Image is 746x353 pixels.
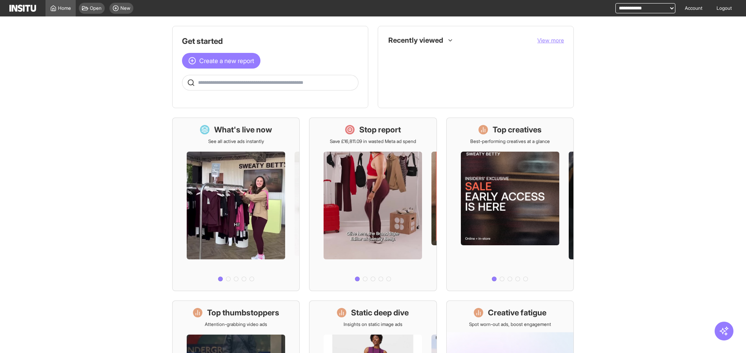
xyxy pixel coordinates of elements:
a: What's live nowSee all active ads instantly [172,118,300,291]
p: Save £16,811.09 in wasted Meta ad spend [330,138,416,145]
h1: Top thumbstoppers [207,307,279,318]
h1: Get started [182,36,358,47]
img: Logo [9,5,36,12]
p: See all active ads instantly [208,138,264,145]
span: New [120,5,130,11]
button: View more [537,36,564,44]
a: Stop reportSave £16,811.09 in wasted Meta ad spend [309,118,437,291]
span: View more [537,37,564,43]
button: Create a new report [182,53,260,69]
span: Open [90,5,102,11]
h1: Stop report [359,124,401,135]
h1: Top creatives [493,124,542,135]
h1: What's live now [214,124,272,135]
a: Top creativesBest-performing creatives at a glance [446,118,574,291]
p: Attention-grabbing video ads [205,321,267,328]
p: Insights on static image ads [344,321,402,328]
h1: Static deep dive [351,307,409,318]
span: Home [58,5,71,11]
span: Create a new report [199,56,254,65]
p: Best-performing creatives at a glance [470,138,550,145]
